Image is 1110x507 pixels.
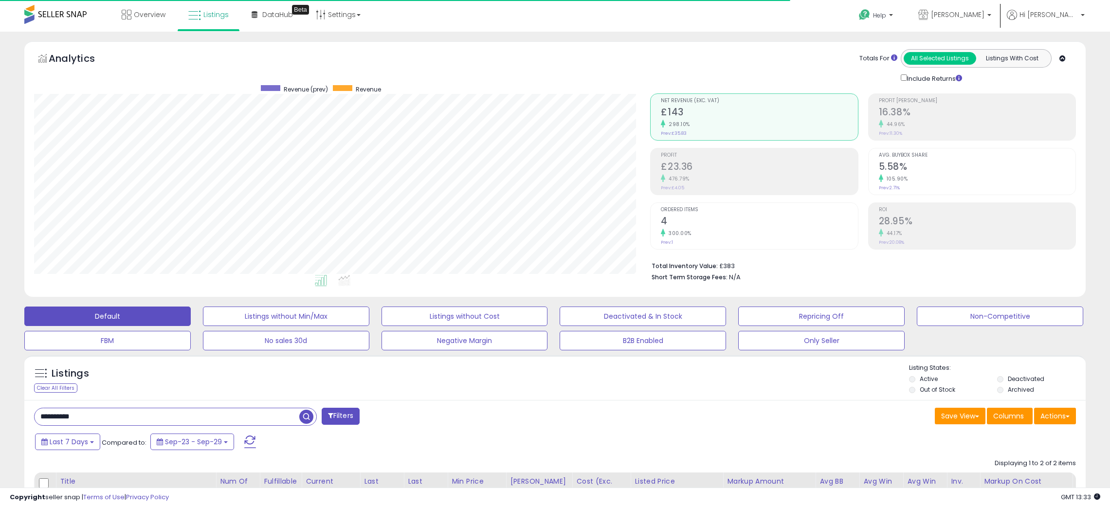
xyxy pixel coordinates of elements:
[883,175,908,182] small: 105.90%
[995,459,1076,468] div: Displaying 1 to 2 of 2 items
[165,437,222,447] span: Sep-23 - Sep-29
[60,476,212,487] div: Title
[661,161,857,174] h2: £23.36
[150,434,234,450] button: Sep-23 - Sep-29
[134,10,165,19] span: Overview
[661,207,857,213] span: Ordered Items
[738,331,905,350] button: Only Seller
[306,476,356,497] div: Current Buybox Price
[576,476,626,497] div: Cost (Exc. VAT)
[652,259,1069,271] li: £383
[34,383,77,393] div: Clear All Filters
[203,307,369,326] button: Listings without Min/Max
[652,273,728,281] b: Short Term Storage Fees:
[665,175,690,182] small: 476.79%
[322,408,360,425] button: Filters
[364,476,400,507] div: Last Purchase Price
[382,307,548,326] button: Listings without Cost
[1061,492,1100,502] span: 2025-10-7 13:33 GMT
[262,10,293,19] span: DataHub
[10,492,45,502] strong: Copyright
[920,375,938,383] label: Active
[931,10,984,19] span: [PERSON_NAME]
[264,476,297,497] div: Fulfillable Quantity
[1008,385,1034,394] label: Archived
[661,130,687,136] small: Prev: £35.83
[935,408,985,424] button: Save View
[879,98,1075,104] span: Profit [PERSON_NAME]
[883,230,902,237] small: 44.17%
[879,239,904,245] small: Prev: 20.08%
[126,492,169,502] a: Privacy Policy
[661,153,857,158] span: Profit
[1019,10,1078,19] span: Hi [PERSON_NAME]
[859,54,897,63] div: Totals For
[917,307,1083,326] button: Non-Competitive
[907,476,943,497] div: Avg Win Price
[1007,10,1085,32] a: Hi [PERSON_NAME]
[819,476,855,497] div: Avg BB Share
[102,438,146,447] span: Compared to:
[984,476,1068,487] div: Markup on Cost
[50,437,88,447] span: Last 7 Days
[879,207,1075,213] span: ROI
[661,98,857,104] span: Net Revenue (Exc. VAT)
[284,85,328,93] span: Revenue (prev)
[49,52,114,68] h5: Analytics
[879,185,900,191] small: Prev: 2.71%
[661,107,857,120] h2: £143
[560,307,726,326] button: Deactivated & In Stock
[24,307,191,326] button: Default
[203,10,229,19] span: Listings
[10,493,169,502] div: seller snap | |
[382,331,548,350] button: Negative Margin
[356,85,381,93] span: Revenue
[83,492,125,502] a: Terms of Use
[879,216,1075,229] h2: 28.95%
[52,367,89,380] h5: Listings
[727,476,811,487] div: Markup Amount
[661,239,673,245] small: Prev: 1
[909,363,1086,373] p: Listing States:
[729,272,741,282] span: N/A
[993,411,1024,421] span: Columns
[858,9,871,21] i: Get Help
[879,107,1075,120] h2: 16.38%
[951,476,976,497] div: Inv. value
[879,161,1075,174] h2: 5.58%
[893,72,974,84] div: Include Returns
[920,385,955,394] label: Out of Stock
[661,216,857,229] h2: 4
[510,476,568,487] div: [PERSON_NAME]
[879,153,1075,158] span: Avg. Buybox Share
[35,434,100,450] button: Last 7 Days
[203,331,369,350] button: No sales 30d
[738,307,905,326] button: Repricing Off
[661,185,684,191] small: Prev: £4.05
[1034,408,1076,424] button: Actions
[635,476,719,487] div: Listed Price
[665,230,691,237] small: 300.00%
[851,1,903,32] a: Help
[24,331,191,350] button: FBM
[883,121,905,128] small: 44.96%
[976,52,1048,65] button: Listings With Cost
[452,476,502,487] div: Min Price
[987,408,1033,424] button: Columns
[873,11,886,19] span: Help
[292,5,309,15] div: Tooltip anchor
[904,52,976,65] button: All Selected Listings
[560,331,726,350] button: B2B Enabled
[665,121,690,128] small: 298.10%
[652,262,718,270] b: Total Inventory Value:
[863,476,899,507] div: Avg Win Price 24h.
[879,130,902,136] small: Prev: 11.30%
[1008,375,1044,383] label: Deactivated
[220,476,255,497] div: Num of Comp.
